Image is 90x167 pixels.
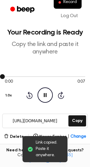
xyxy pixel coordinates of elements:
[55,9,84,23] a: Log Out
[68,115,86,126] button: Copy
[4,134,24,140] button: Delete
[5,90,14,101] button: 1.0x
[70,134,86,140] span: Change
[68,134,69,140] span: |
[4,153,86,163] span: Contact us
[29,153,73,163] a: [EMAIL_ADDRESS][DOMAIN_NAME]
[6,4,40,16] a: Beep
[5,29,85,36] h1: Your Recording is Ready
[77,79,85,85] span: 0:07
[5,41,85,56] p: Copy the link and paste it anywhere
[36,140,63,159] span: Link copied. Paste it anywhere.
[28,133,30,140] span: |
[5,79,13,85] span: 0:00
[33,134,86,140] button: Never Expires|Change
